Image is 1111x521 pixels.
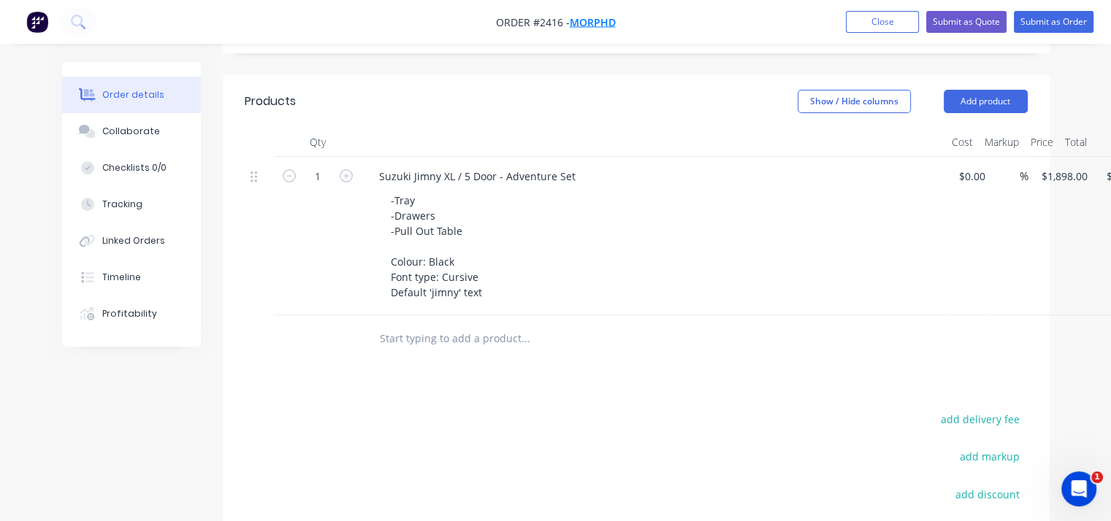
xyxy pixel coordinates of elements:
[62,77,201,113] button: Order details
[379,190,494,303] div: -Tray -Drawers -Pull Out Table Colour: Black Font type: Cursive Default 'jimny' text
[102,234,165,247] div: Linked Orders
[1020,168,1028,185] span: %
[102,88,164,101] div: Order details
[26,11,48,33] img: Factory
[934,409,1028,429] button: add delivery fee
[62,223,201,259] button: Linked Orders
[926,11,1007,33] button: Submit as Quote
[979,128,1025,157] div: Markup
[62,113,201,150] button: Collaborate
[102,271,141,284] div: Timeline
[1014,11,1093,33] button: Submit as Order
[62,296,201,332] button: Profitability
[948,484,1028,503] button: add discount
[102,161,167,174] div: Checklists 0/0
[102,198,142,211] div: Tracking
[952,447,1028,466] button: add markup
[274,128,362,157] div: Qty
[496,15,570,29] span: Order #2416 -
[62,259,201,296] button: Timeline
[846,11,919,33] button: Close
[570,15,616,29] a: MORPHD
[1025,128,1059,157] div: Price
[367,166,587,187] div: Suzuki Jimny XL / 5 Door - Adventure Set
[62,186,201,223] button: Tracking
[102,125,160,138] div: Collaborate
[245,93,296,110] div: Products
[1061,471,1096,506] iframe: Intercom live chat
[102,307,157,320] div: Profitability
[1059,128,1093,157] div: Total
[62,150,201,186] button: Checklists 0/0
[944,90,1028,113] button: Add product
[379,324,671,353] input: Start typing to add a product...
[798,90,911,113] button: Show / Hide columns
[1091,471,1103,483] span: 1
[946,128,979,157] div: Cost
